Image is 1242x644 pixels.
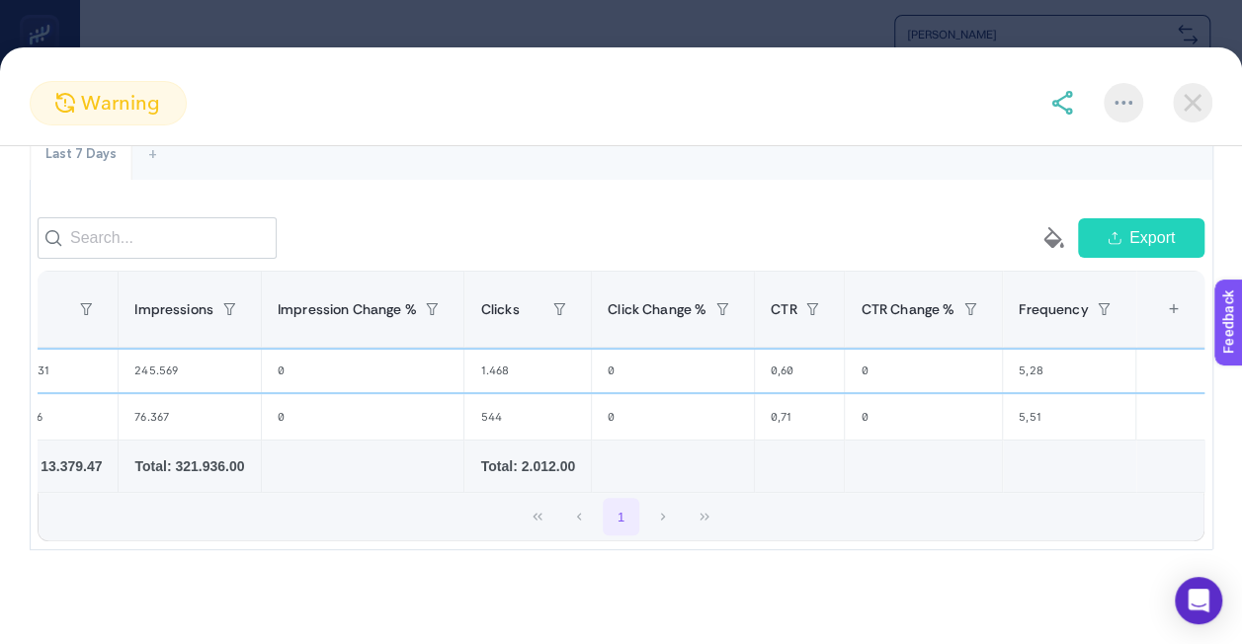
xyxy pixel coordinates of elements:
[845,394,1002,440] div: 0
[845,348,1002,393] div: 0
[480,456,574,476] div: Total: 2.012.00
[81,88,160,118] span: warning
[132,129,173,181] div: +
[480,301,519,317] span: Clicks
[464,348,590,393] div: 1.468
[278,301,417,317] span: Impression Change %
[12,6,75,22] span: Feedback
[592,394,754,440] div: 0
[38,217,277,259] input: Search...
[119,394,261,440] div: 76.367
[861,301,954,317] span: CTR Change %
[1050,91,1074,115] img: share
[755,348,844,393] div: 0,60
[262,394,464,440] div: 0
[134,301,213,317] span: Impressions
[1019,301,1088,317] span: Frequency
[771,301,796,317] span: CTR
[1173,83,1212,122] img: close-dialog
[755,394,844,440] div: 0,71
[1129,226,1175,250] span: Export
[608,301,706,317] span: Click Change %
[262,348,464,393] div: 0
[1175,577,1222,624] div: Open Intercom Messenger
[1003,394,1135,440] div: 5,51
[1003,348,1135,393] div: 5,28
[1152,287,1168,331] div: 11 items selected
[603,498,640,535] button: 1
[1078,218,1204,258] button: Export
[55,93,75,113] img: warning
[1115,101,1132,105] img: More options
[1155,287,1193,331] div: +
[464,394,590,440] div: 544
[30,129,132,181] div: Last 7 Days
[134,456,245,476] div: Total: 321.936.00
[119,348,261,393] div: 245.569
[592,348,754,393] div: 0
